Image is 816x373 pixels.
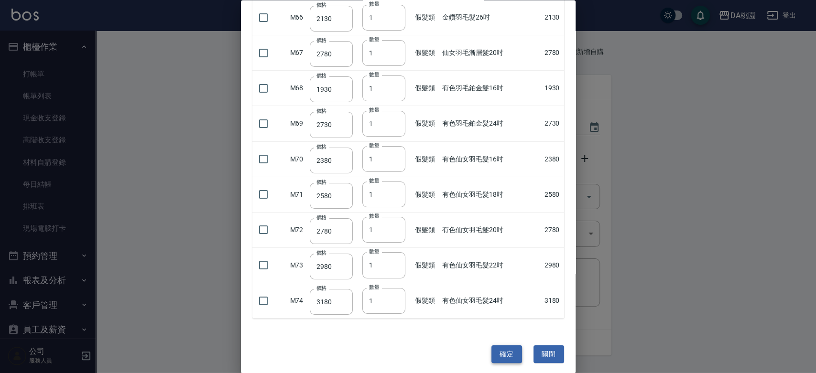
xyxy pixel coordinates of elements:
td: 2980 [542,247,564,283]
label: 價格 [316,249,326,256]
td: 假髮類 [413,70,440,106]
td: M71 [288,177,308,212]
td: 有色羽毛鉑金髮16吋 [440,70,542,106]
label: 價格 [316,107,326,115]
label: 價格 [316,178,326,185]
button: 關閉 [533,345,564,363]
td: 有色羽毛鉑金髮24吋 [440,106,542,141]
td: 3180 [542,283,564,318]
td: M72 [288,212,308,247]
td: 假髮類 [413,141,440,177]
td: 1930 [542,70,564,106]
label: 數量 [369,35,379,43]
td: 有色仙女羽毛髮22吋 [440,247,542,283]
td: 假髮類 [413,106,440,141]
td: 假髮類 [413,177,440,212]
label: 價格 [316,285,326,292]
label: 數量 [369,283,379,290]
td: 2730 [542,106,564,141]
td: M68 [288,70,308,106]
td: M73 [288,247,308,283]
td: 2780 [542,35,564,70]
label: 數量 [369,213,379,220]
td: M74 [288,283,308,318]
label: 價格 [316,37,326,44]
td: 假髮類 [413,283,440,318]
td: 有色仙女羽毛髮20吋 [440,212,542,247]
label: 價格 [316,143,326,150]
td: M70 [288,141,308,177]
td: 假髮類 [413,35,440,70]
label: 數量 [369,142,379,149]
label: 數量 [369,106,379,113]
td: 2380 [542,141,564,177]
td: 有色仙女羽毛髮16吋 [440,141,542,177]
label: 數量 [369,71,379,78]
td: 有色仙女羽毛髮18吋 [440,177,542,212]
label: 價格 [316,72,326,79]
label: 數量 [369,177,379,184]
td: 仙女羽毛漸層髮20吋 [440,35,542,70]
td: 2780 [542,212,564,247]
button: 確定 [491,345,522,363]
td: M67 [288,35,308,70]
label: 價格 [316,213,326,221]
td: 假髮類 [413,212,440,247]
td: 假髮類 [413,247,440,283]
label: 價格 [316,1,326,9]
td: M69 [288,106,308,141]
td: 有色仙女羽毛髮24吋 [440,283,542,318]
td: 2580 [542,177,564,212]
label: 數量 [369,248,379,255]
